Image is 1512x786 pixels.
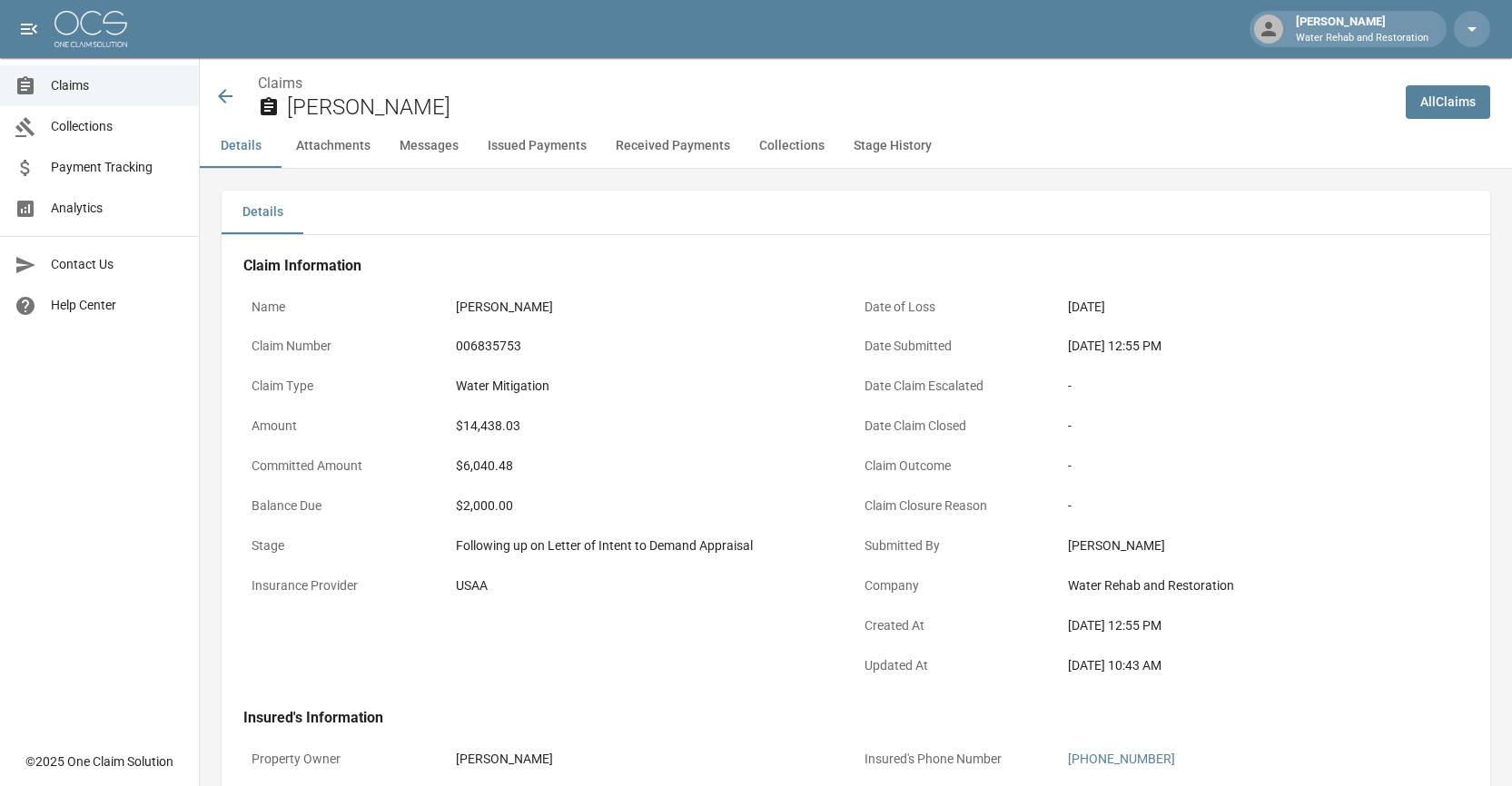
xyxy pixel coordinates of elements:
[243,568,448,604] p: Insurance Provider
[1068,417,1460,436] div: -
[456,536,848,555] div: Following up on Letter of Intent to Demand Appraisal
[1296,31,1428,46] p: Water Rehab and Restoration
[856,329,1061,364] p: Date Submitted
[456,750,848,769] div: [PERSON_NAME]
[51,158,184,177] span: Payment Tracking
[258,74,302,92] a: Claims
[839,124,946,168] button: Stage History
[1289,13,1436,45] div: [PERSON_NAME]
[51,117,184,136] span: Collections
[456,457,848,476] div: $6,040.48
[456,377,848,396] div: Water Mitigation
[856,368,1061,404] p: Date Claim Escalated
[54,11,127,47] img: ocs-logo-white-transparent.png
[456,417,848,436] div: $14,438.03
[222,191,303,234] button: Details
[243,488,448,524] p: Balance Due
[456,337,848,356] div: 006835753
[456,496,848,516] div: $2,000.00
[243,528,448,564] p: Stage
[856,742,1061,777] p: Insured's Phone Number
[745,124,839,168] button: Collections
[243,408,448,444] p: Amount
[856,290,1061,325] p: Date of Loss
[200,124,1512,168] div: anchor tabs
[1068,656,1460,675] div: [DATE] 10:43 AM
[856,488,1061,524] p: Claim Closure Reason
[243,709,1468,727] h4: Insured's Information
[456,576,848,595] div: USAA
[385,124,473,168] button: Messages
[51,199,184,218] span: Analytics
[1068,576,1460,595] div: Water Rehab and Restoration
[601,124,745,168] button: Received Payments
[1068,377,1460,396] div: -
[243,257,1468,275] h4: Claim Information
[856,568,1061,604] p: Company
[258,73,1391,94] nav: breadcrumb
[282,124,385,168] button: Attachments
[473,124,601,168] button: Issued Payments
[243,329,448,364] p: Claim Number
[51,255,184,274] span: Contact Us
[243,290,448,325] p: Name
[243,742,448,777] p: Property Owner
[200,124,282,168] button: Details
[243,368,448,404] p: Claim Type
[856,528,1061,564] p: Submitted By
[11,11,47,47] button: open drawer
[1068,536,1460,555] div: [PERSON_NAME]
[287,94,1391,121] h2: [PERSON_NAME]
[1406,85,1490,119] a: AllClaims
[856,648,1061,683] p: Updated At
[856,408,1061,444] p: Date Claim Closed
[1068,457,1460,476] div: -
[856,448,1061,484] p: Claim Outcome
[51,296,184,315] span: Help Center
[1068,337,1460,356] div: [DATE] 12:55 PM
[1068,616,1460,635] div: [DATE] 12:55 PM
[51,76,184,95] span: Claims
[243,448,448,484] p: Committed Amount
[222,191,1490,234] div: details tabs
[1068,752,1175,766] a: [PHONE_NUMBER]
[456,298,848,317] div: [PERSON_NAME]
[1068,298,1460,317] div: [DATE]
[856,608,1061,644] p: Created At
[25,752,173,771] div: © 2025 One Claim Solution
[1068,496,1460,516] div: -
